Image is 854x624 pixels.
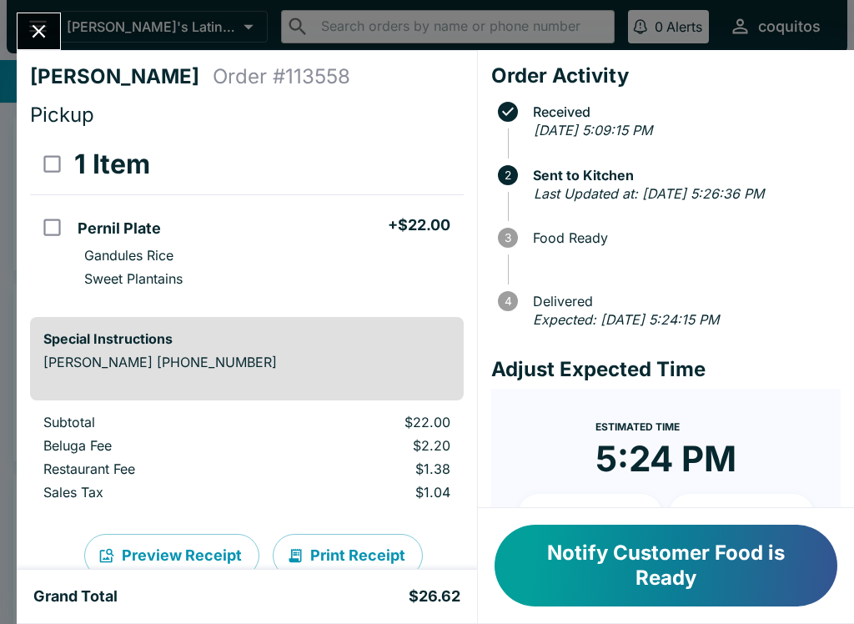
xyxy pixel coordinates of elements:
[43,460,259,477] p: Restaurant Fee
[669,494,814,536] button: + 20
[286,484,450,501] p: $1.04
[43,437,259,454] p: Beluga Fee
[286,460,450,477] p: $1.38
[505,231,511,244] text: 3
[534,185,764,202] em: Last Updated at: [DATE] 5:26:36 PM
[286,414,450,430] p: $22.00
[30,414,464,507] table: orders table
[213,64,350,89] h4: Order # 113558
[30,134,464,304] table: orders table
[409,586,460,606] h5: $26.62
[504,294,511,308] text: 4
[491,63,841,88] h4: Order Activity
[30,64,213,89] h4: [PERSON_NAME]
[388,215,450,235] h5: + $22.00
[533,311,719,328] em: Expected: [DATE] 5:24:15 PM
[505,169,511,182] text: 2
[78,219,161,239] h5: Pernil Plate
[84,247,173,264] p: Gandules Rice
[525,104,841,119] span: Received
[43,484,259,501] p: Sales Tax
[595,420,680,433] span: Estimated Time
[43,414,259,430] p: Subtotal
[525,294,841,309] span: Delivered
[495,525,837,606] button: Notify Customer Food is Ready
[518,494,663,536] button: + 10
[43,354,450,370] p: [PERSON_NAME] [PHONE_NUMBER]
[84,534,259,577] button: Preview Receipt
[534,122,652,138] em: [DATE] 5:09:15 PM
[74,148,150,181] h3: 1 Item
[595,437,736,481] time: 5:24 PM
[286,437,450,454] p: $2.20
[525,168,841,183] span: Sent to Kitchen
[30,103,94,127] span: Pickup
[33,586,118,606] h5: Grand Total
[273,534,423,577] button: Print Receipt
[18,13,60,49] button: Close
[84,270,183,287] p: Sweet Plantains
[43,330,450,347] h6: Special Instructions
[491,357,841,382] h4: Adjust Expected Time
[525,230,841,245] span: Food Ready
